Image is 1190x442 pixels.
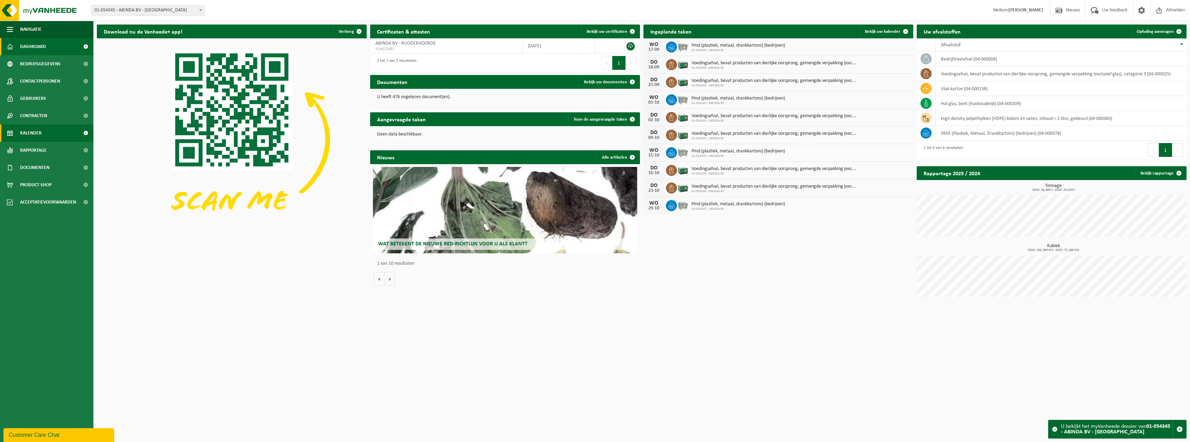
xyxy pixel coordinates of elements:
h3: Kubiek [920,244,1187,252]
span: Ophaling aanvragen [1137,29,1174,34]
span: 01-054345 - ABINDA BV [692,207,785,211]
h2: Ingeplande taken [643,25,698,38]
span: Rapportage [20,142,47,159]
div: U bekijkt het myVanheede dossier van [1061,420,1173,438]
span: 01-054345 - ABINDA BV [692,172,856,176]
div: WO [647,42,661,47]
img: Download de VHEPlus App [97,38,367,241]
a: Toon de aangevraagde taken [568,112,639,126]
span: Pmd (plastiek, metaal, drankkartons) (bedrijven) [692,149,785,154]
div: 09-10 [647,135,661,140]
img: PB-LB-0680-HPE-GN-01 [677,58,689,70]
span: Voedingsafval, bevat producten van dierlijke oorsprong, gemengde verpakking (exc... [692,184,856,189]
span: Acceptatievoorwaarden [20,194,76,211]
div: DO [647,77,661,83]
span: Wat betekent de nieuwe RED-richtlijn voor u als klant? [378,241,527,247]
button: Vorige [374,272,385,286]
img: PB-LB-0680-HPE-GN-01 [677,111,689,123]
span: Pmd (plastiek, metaal, drankkartons) (bedrijven) [692,43,785,48]
a: Alle artikelen [596,150,639,164]
span: 01-054345 - ABINDA BV - RUDDERVOORDE [91,5,204,16]
span: Verberg [339,29,354,34]
td: vlak karton (04-000158) [936,81,1187,96]
a: Bekijk rapportage [1135,166,1186,180]
button: 1 [1159,143,1172,157]
span: 01-054345 - ABINDA BV [692,154,785,158]
h2: Uw afvalstoffen [917,25,968,38]
div: DO [647,130,661,135]
div: DO [647,165,661,171]
div: 15-10 [647,153,661,158]
div: 16-10 [647,171,661,176]
span: Pmd (plastiek, metaal, drankkartons) (bedrijven) [692,201,785,207]
a: Wat betekent de nieuwe RED-richtlijn voor u als klant? [373,167,637,253]
span: 01-054345 - ABINDA BV - RUDDERVOORDE [92,6,204,15]
div: 17-09 [647,47,661,52]
td: PMD (Plastiek, Metaal, Drankkartons) (bedrijven) (04-000978) [936,126,1187,141]
span: 01-054345 - ABINDA BV [692,137,856,141]
span: 01-054345 - ABINDA BV [692,101,785,105]
span: Bedrijfsgegevens [20,55,61,73]
button: 1 [612,56,626,70]
span: 01-054345 - ABINDA BV [692,66,856,70]
h2: Nieuws [370,150,401,164]
span: VLA612481 [375,46,517,52]
div: WO [647,148,661,153]
img: PB-LB-0680-HPE-GN-01 [677,181,689,193]
span: Voedingsafval, bevat producten van dierlijke oorsprong, gemengde verpakking (exc... [692,131,856,137]
strong: [PERSON_NAME] [1008,8,1043,13]
div: WO [647,200,661,206]
span: 01-054345 - ABINDA BV [692,189,856,194]
td: voedingsafval, bevat producten van dierlijke oorsprong, gemengde verpakking (exclusief glas), cat... [936,66,1187,81]
span: Voedingsafval, bevat producten van dierlijke oorsprong, gemengde verpakking (exc... [692,166,856,172]
img: PB-LB-0680-HPE-GN-01 [677,164,689,176]
button: Next [1172,143,1183,157]
span: Bekijk uw documenten [584,80,627,84]
span: Bekijk uw certificaten [587,29,627,34]
span: Afvalstof [941,42,961,48]
a: Ophaling aanvragen [1131,25,1186,38]
span: Navigatie [20,21,42,38]
div: WO [647,95,661,100]
img: WB-2500-GAL-GY-01 [677,40,689,52]
button: Previous [601,56,612,70]
button: Previous [1148,143,1159,157]
a: Bekijk uw certificaten [581,25,639,38]
a: Bekijk uw documenten [578,75,639,89]
button: Volgende [385,272,395,286]
button: Verberg [333,25,366,38]
img: WB-2500-GAL-GY-01 [677,199,689,211]
h2: Rapportage 2025 / 2024 [917,166,987,180]
div: DO [647,59,661,65]
span: 01-054345 - ABINDA BV [692,119,856,123]
div: DO [647,112,661,118]
div: 1 tot 6 van 6 resultaten [920,142,963,158]
span: Dashboard [20,38,46,55]
div: 18-09 [647,65,661,70]
iframe: chat widget [3,427,116,442]
td: high density polyethyleen (HDPE) bidons en vaten, inhoud > 2 liter, gekleurd (04-000389) [936,111,1187,126]
span: Voedingsafval, bevat producten van dierlijke oorsprong, gemengde verpakking (exc... [692,113,856,119]
div: 02-10 [647,118,661,123]
td: [DATE] [523,38,595,54]
span: Gebruikers [20,90,46,107]
h3: Tonnage [920,184,1187,192]
h2: Documenten [370,75,414,88]
span: Pmd (plastiek, metaal, drankkartons) (bedrijven) [692,96,785,101]
button: Next [626,56,637,70]
div: DO [647,183,661,188]
span: 01-054345 - ABINDA BV [692,84,856,88]
h2: Download nu de Vanheede+ app! [97,25,189,38]
span: Contracten [20,107,47,124]
h2: Certificaten & attesten [370,25,437,38]
td: hol glas, bont (huishoudelijk) (04-000209) [936,96,1187,111]
span: 2024: 34,460 t - 2025: 25,020 t [920,188,1187,192]
img: PB-LB-0680-HPE-GN-01 [677,129,689,140]
span: ABINDA BV - RUDDERVOORDE [375,41,436,46]
span: Bekijk uw kalender [865,29,900,34]
span: 2024: 102,360 m3 - 2025: 71,160 m3 [920,248,1187,252]
span: Documenten [20,159,49,176]
div: 01-10 [647,100,661,105]
span: Voedingsafval, bevat producten van dierlijke oorsprong, gemengde verpakking (exc... [692,60,856,66]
